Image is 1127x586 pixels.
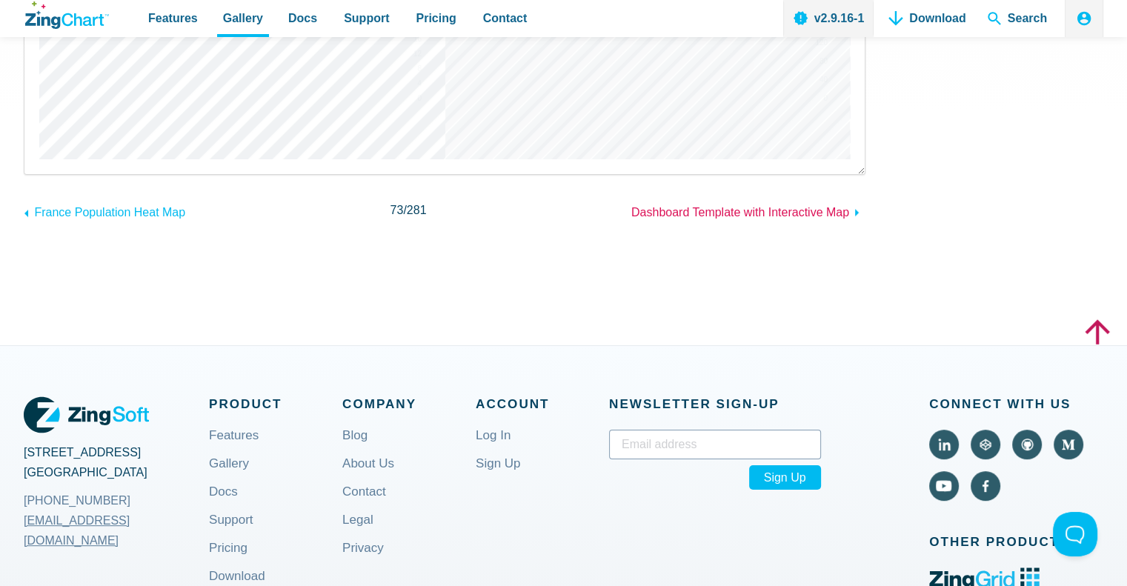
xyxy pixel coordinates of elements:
span: 281 [407,204,427,216]
a: Dashboard Template with Interactive Map [631,199,866,222]
a: Support [209,514,253,550]
a: Legal [342,514,373,550]
span: 73 [390,204,404,216]
span: Company [342,393,476,415]
a: Visit ZingChart on Medium (external). [1054,430,1083,459]
a: France Population Heat Map [24,199,185,222]
a: Visit ZingChart on LinkedIn (external). [929,430,959,459]
span: Dashboard Template with Interactive Map [631,206,849,219]
a: Blog [342,430,368,465]
span: Contact [483,8,528,28]
a: Contact [342,486,386,522]
span: Connect With Us [929,393,1103,415]
a: Pricing [209,542,247,578]
a: Log In [476,430,511,465]
span: Gallery [223,8,263,28]
a: Sign Up [476,458,520,493]
span: Docs [288,8,317,28]
span: Support [344,8,389,28]
span: Pricing [416,8,456,28]
a: Visit ZingChart on Facebook (external). [971,471,1000,501]
span: Newsletter Sign‑up [609,393,821,415]
a: Visit ZingChart on GitHub (external). [1012,430,1042,459]
a: Visit ZingChart on CodePen (external). [971,430,1000,459]
span: Features [148,8,198,28]
a: About Us [342,458,394,493]
span: France Population Heat Map [34,206,185,219]
a: Gallery [209,458,249,493]
address: [STREET_ADDRESS] [GEOGRAPHIC_DATA] [24,442,209,518]
span: Sign Up [749,465,821,490]
a: Visit ZingChart on YouTube (external). [929,471,959,501]
a: [PHONE_NUMBER] [24,483,209,519]
a: Docs [209,486,238,522]
iframe: Toggle Customer Support [1053,512,1097,556]
span: Other Products [929,531,1103,553]
input: Email address [609,430,821,459]
a: Privacy [342,542,384,578]
a: Features [209,430,259,465]
a: ZingChart Logo. Click to return to the homepage [25,1,109,29]
a: [EMAIL_ADDRESS][DOMAIN_NAME] [24,510,209,550]
a: ZingSoft Logo. Click to visit the ZingSoft site (external). [24,393,149,436]
span: Account [476,393,609,415]
span: Product [209,393,342,415]
span: / [390,200,427,220]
